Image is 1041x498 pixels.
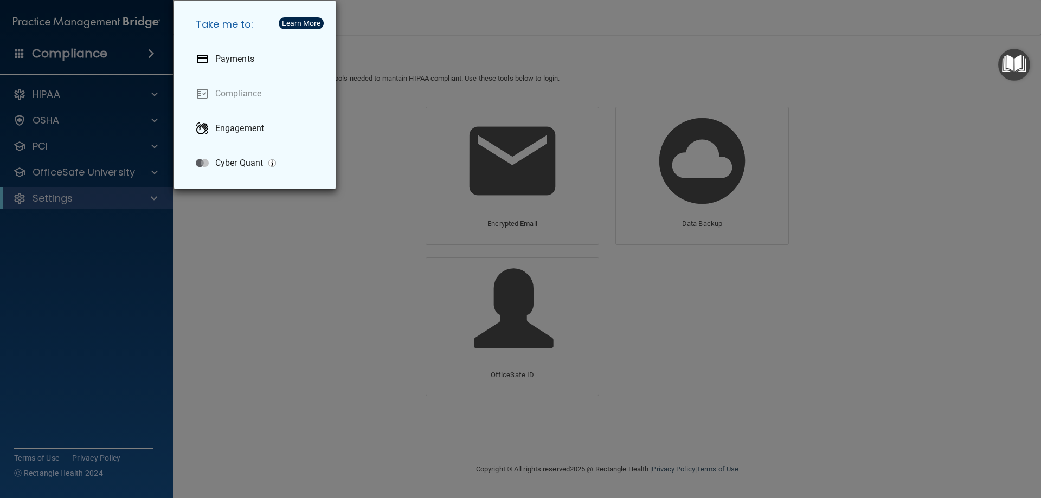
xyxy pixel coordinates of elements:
p: Cyber Quant [215,158,263,169]
a: Compliance [187,79,327,109]
a: Engagement [187,113,327,144]
h5: Take me to: [187,9,327,40]
p: Engagement [215,123,264,134]
button: Open Resource Center [998,49,1030,81]
a: Cyber Quant [187,148,327,178]
button: Learn More [279,17,324,29]
div: Learn More [282,20,320,27]
p: Payments [215,54,254,64]
a: Payments [187,44,327,74]
iframe: Drift Widget Chat Controller [853,421,1028,464]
